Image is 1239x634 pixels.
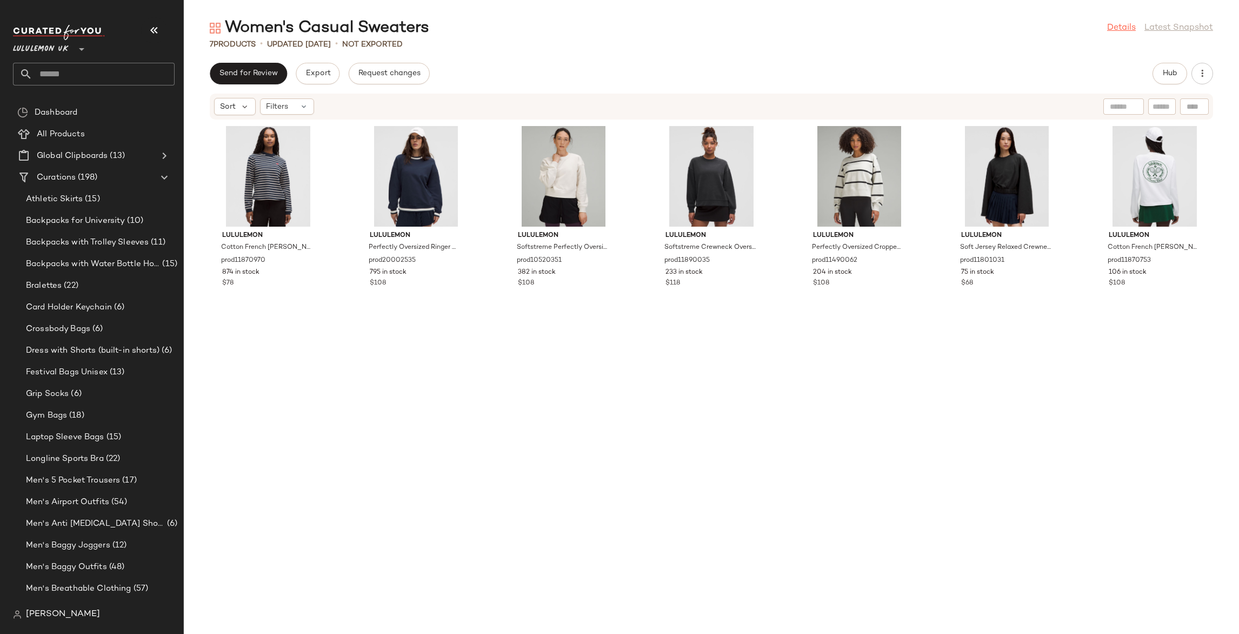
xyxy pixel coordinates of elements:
[358,69,421,78] span: Request changes
[952,126,1062,227] img: LW3IRKS_0001_1
[35,107,77,119] span: Dashboard
[26,608,100,621] span: [PERSON_NAME]
[369,243,461,253] span: Perfectly Oversized Ringer Crew
[1100,126,1209,227] img: LW3ICTS_067555_1
[26,431,104,444] span: Laptop Sleeve Bags
[266,101,288,113] span: Filters
[1108,256,1151,266] span: prod11870753
[221,243,313,253] span: Cotton French [PERSON_NAME] Pullover
[335,38,338,51] span: •
[26,474,120,487] span: Men's 5 Pocket Trousers
[664,243,756,253] span: Softstreme Crewneck Oversized Pullover
[222,279,234,288] span: $78
[210,17,429,39] div: Women's Casual Sweaters
[26,388,69,400] span: Grip Socks
[370,268,407,278] span: 795 in stock
[210,23,221,34] img: svg%3e
[108,150,125,162] span: (13)
[813,279,829,288] span: $108
[812,243,904,253] span: Perfectly Oversized Cropped Crew Stripe
[37,150,108,162] span: Global Clipboards
[107,561,125,573] span: (48)
[517,256,562,266] span: prod10520351
[104,431,122,444] span: (15)
[657,126,766,227] img: LW3JFKS_0001_1
[26,193,83,206] span: Athletic Skirts
[104,453,121,465] span: (22)
[26,323,90,335] span: Crossbody Bags
[370,279,386,288] span: $108
[110,539,127,552] span: (12)
[131,583,149,595] span: (57)
[26,258,160,270] span: Backpacks with Water Bottle Holder
[1107,22,1136,35] a: Details
[26,539,110,552] span: Men's Baggy Joggers
[159,345,172,357] span: (6)
[1108,243,1200,253] span: Cotton French [PERSON_NAME] Pullover Tennis Club
[961,231,1053,241] span: lululemon
[370,231,462,241] span: lululemon
[342,39,403,50] p: Not Exported
[260,38,263,51] span: •
[219,69,278,78] span: Send for Review
[222,268,259,278] span: 874 in stock
[665,279,680,288] span: $118
[220,101,236,113] span: Sort
[76,171,97,184] span: (198)
[67,410,84,422] span: (18)
[813,231,905,241] span: lululemon
[26,366,108,379] span: Festival Bags Unisex
[165,518,177,530] span: (6)
[13,610,22,619] img: svg%3e
[69,388,81,400] span: (6)
[517,243,609,253] span: Softstreme Perfectly Oversized Cropped Crew
[17,107,28,118] img: svg%3e
[26,345,159,357] span: Dress with Shorts (built-in shorts)
[210,41,214,49] span: 7
[222,231,314,241] span: lululemon
[26,496,109,508] span: Men's Airport Outfits
[26,561,107,573] span: Men's Baggy Outfits
[296,63,339,84] button: Export
[1109,279,1125,288] span: $108
[664,256,710,266] span: prod11890035
[361,126,470,227] img: LW3IPIS_069773_1
[37,171,76,184] span: Curations
[267,39,331,50] p: updated [DATE]
[518,268,556,278] span: 382 in stock
[961,268,994,278] span: 75 in stock
[961,279,973,288] span: $68
[518,231,610,241] span: lululemon
[665,231,757,241] span: lululemon
[26,301,112,314] span: Card Holder Keychain
[665,268,703,278] span: 233 in stock
[1109,231,1201,241] span: lululemon
[112,301,124,314] span: (6)
[305,69,330,78] span: Export
[26,215,125,227] span: Backpacks for University
[13,25,105,40] img: cfy_white_logo.C9jOOHJF.svg
[109,496,128,508] span: (54)
[26,410,67,422] span: Gym Bags
[108,366,125,379] span: (13)
[125,215,143,227] span: (10)
[37,128,85,141] span: All Products
[509,126,618,227] img: LW3GL9S_047748_1
[26,453,104,465] span: Longline Sports Bra
[812,256,857,266] span: prod11490062
[83,193,100,206] span: (15)
[90,323,103,335] span: (6)
[369,256,416,266] span: prod20002535
[160,258,177,270] span: (15)
[1153,63,1187,84] button: Hub
[960,256,1004,266] span: prod11801031
[813,268,852,278] span: 204 in stock
[518,279,534,288] span: $108
[120,474,137,487] span: (17)
[210,63,287,84] button: Send for Review
[26,583,131,595] span: Men's Breathable Clothing
[1109,268,1147,278] span: 106 in stock
[210,39,256,50] div: Products
[960,243,1052,253] span: Soft Jersey Relaxed Crewneck Pullover
[62,280,78,292] span: (22)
